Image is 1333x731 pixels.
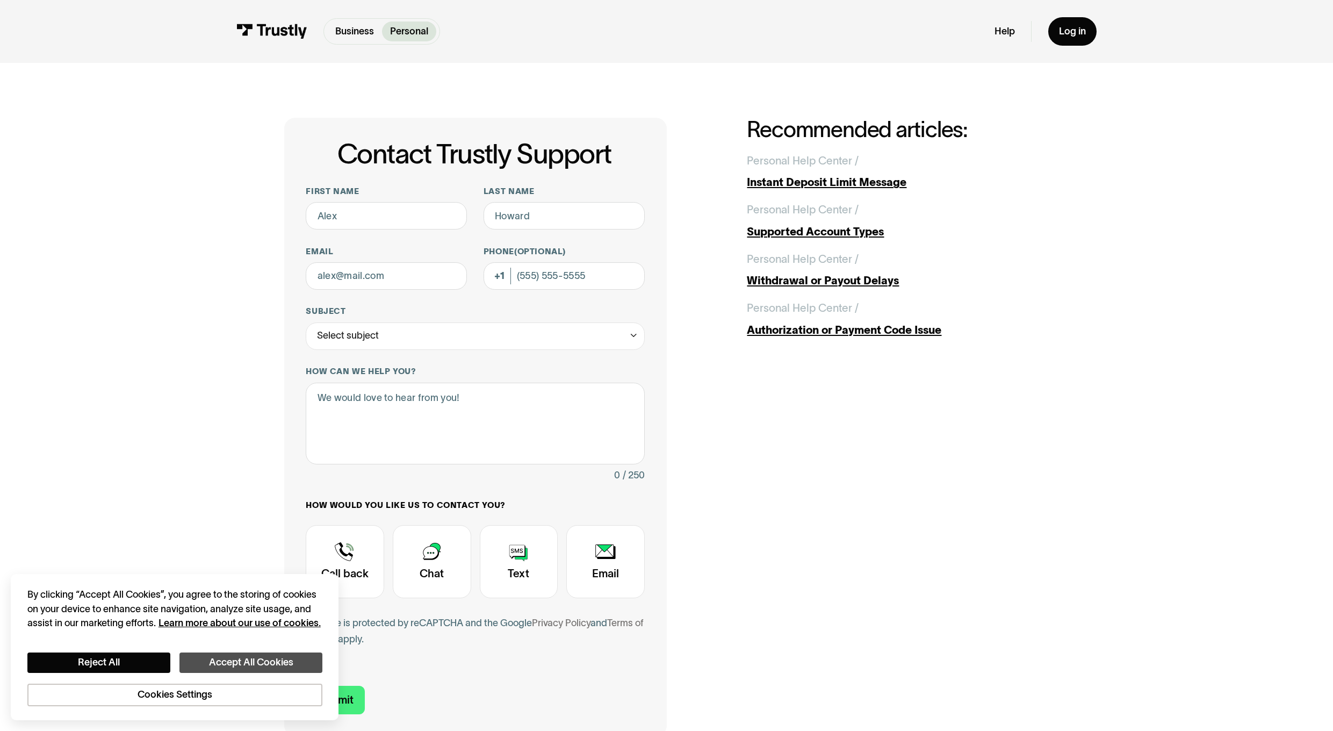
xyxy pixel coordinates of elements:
a: Personal Help Center /Authorization or Payment Code Issue [747,300,1049,338]
div: Select subject [317,327,379,344]
div: / 250 [623,467,645,484]
div: Log in [1059,25,1086,38]
a: Personal Help Center /Instant Deposit Limit Message [747,153,1049,191]
img: Trustly Logo [236,24,307,39]
h1: Contact Trustly Support [304,139,644,169]
a: Privacy Policy [532,618,590,628]
label: Phone [484,246,645,257]
a: Personal Help Center /Supported Account Types [747,202,1049,240]
h2: Recommended articles: [747,118,1049,142]
div: Cookie banner [11,574,338,720]
div: Supported Account Types [747,224,1049,240]
a: Business [327,21,382,41]
a: Personal [382,21,437,41]
p: Business [335,24,374,39]
label: First name [306,186,467,197]
div: Personal Help Center / [747,300,859,317]
button: Accept All Cookies [179,653,322,673]
a: Personal Help Center /Withdrawal or Payout Delays [747,251,1049,289]
label: How would you like us to contact you? [306,500,644,511]
a: Help [995,25,1015,38]
div: Select subject [306,322,644,350]
label: Subject [306,306,644,317]
div: Privacy [27,587,322,706]
div: Personal Help Center / [747,202,859,218]
label: How can we help you? [306,366,644,377]
input: alex@mail.com [306,262,467,290]
input: Alex [306,202,467,230]
div: Instant Deposit Limit Message [747,174,1049,191]
button: Reject All [27,653,170,673]
a: Log in [1048,17,1097,46]
div: 0 [614,467,620,484]
div: Personal Help Center / [747,153,859,169]
label: Last name [484,186,645,197]
a: More information about your privacy, opens in a new tab [158,618,321,628]
div: By clicking “Accept All Cookies”, you agree to the storing of cookies on your device to enhance s... [27,587,322,630]
input: (555) 555-5555 [484,262,645,290]
div: Authorization or Payment Code Issue [747,322,1049,339]
div: Withdrawal or Payout Delays [747,273,1049,289]
label: Email [306,246,467,257]
span: (Optional) [514,247,566,256]
form: Contact Trustly Support [306,186,644,714]
button: Cookies Settings [27,684,322,706]
p: Personal [390,24,428,39]
div: Personal Help Center / [747,251,859,268]
div: This site is protected by reCAPTCHA and the Google and apply. [306,615,644,648]
input: Howard [484,202,645,230]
